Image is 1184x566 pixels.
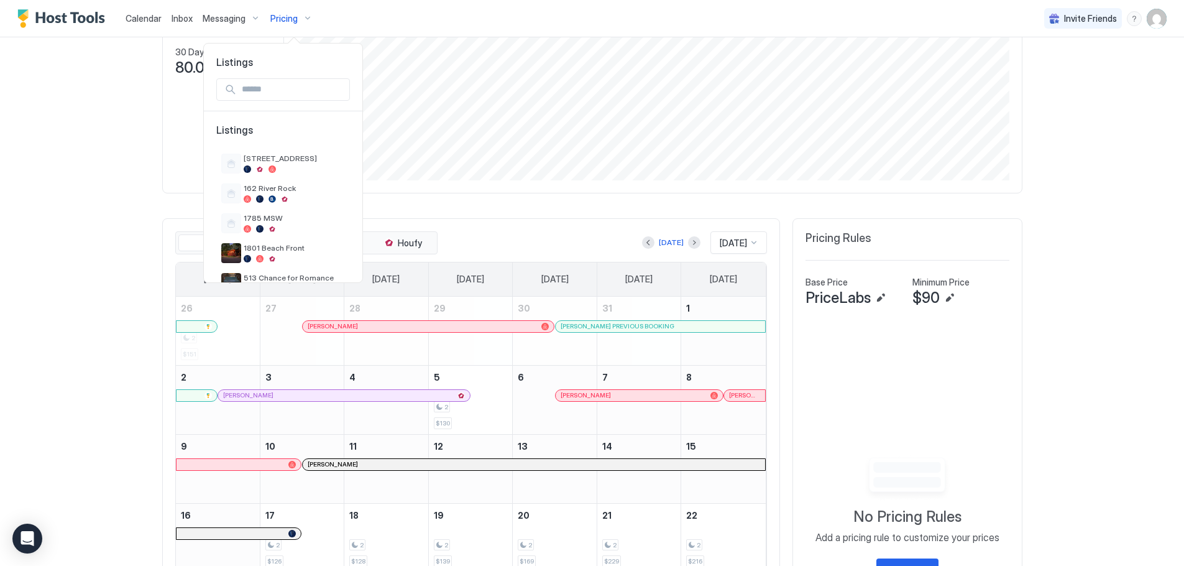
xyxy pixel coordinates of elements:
span: [STREET_ADDRESS] [244,154,345,163]
span: 1785 MSW [244,213,345,223]
span: 1801 Beach Front [244,243,345,253]
div: Open Intercom Messenger [12,524,42,554]
div: listing image [221,243,241,263]
span: 162 River Rock [244,183,345,193]
div: listing image [221,273,241,293]
input: Input Field [237,79,349,100]
span: 513 Chance for Romance [244,273,345,282]
span: Listings [216,124,350,149]
span: Listings [204,56,362,68]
